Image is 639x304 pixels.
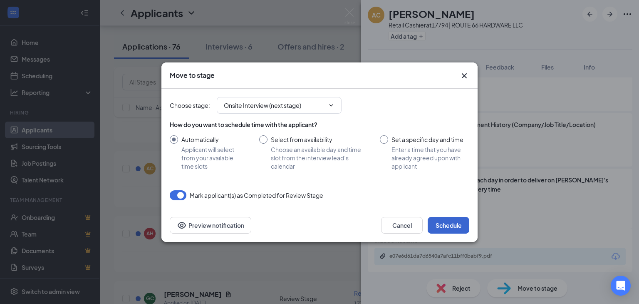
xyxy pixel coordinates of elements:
[459,71,469,81] svg: Cross
[170,101,210,110] span: Choose stage :
[170,217,251,234] button: Preview notificationEye
[459,71,469,81] button: Close
[611,276,631,296] div: Open Intercom Messenger
[381,217,423,234] button: Cancel
[177,220,187,230] svg: Eye
[170,120,469,129] div: How do you want to schedule time with the applicant?
[328,102,334,109] svg: ChevronDown
[428,217,469,234] button: Schedule
[170,71,215,80] h3: Move to stage
[190,190,323,200] span: Mark applicant(s) as Completed for Review Stage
